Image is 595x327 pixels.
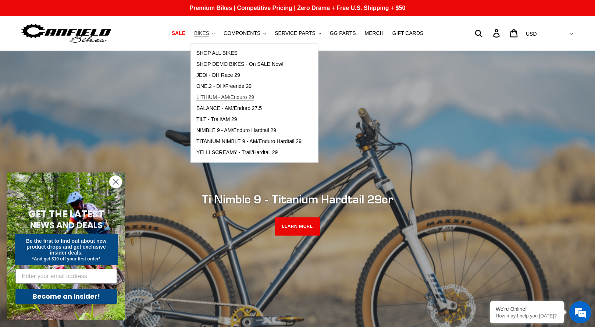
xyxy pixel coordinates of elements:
[196,138,302,145] span: TITANIUM NIMBLE 9 - AM/Enduro Hardtail 29
[191,103,307,114] a: BALANCE - AM/Enduro 27.5
[196,50,238,56] span: SHOP ALL BIKES
[121,4,138,21] div: Minimize live chat window
[220,28,270,38] button: COMPONENTS
[224,30,260,36] span: COMPONENTS
[330,30,356,36] span: GG PARTS
[196,105,262,111] span: BALANCE - AM/Enduro 27.5
[32,256,100,262] span: *And get $10 off your first order*
[194,30,209,36] span: BIKES
[191,136,307,147] a: TITANIUM NIMBLE 9 - AM/Enduro Hardtail 29
[275,217,320,236] a: LEARN MORE
[30,219,103,231] span: NEWS AND DEALS
[15,269,117,284] input: Enter your email address
[196,72,240,78] span: JEDI - DH Race 29
[28,207,104,221] span: GET THE LATEST
[191,70,307,81] a: JEDI - DH Race 29
[275,30,315,36] span: SERVICE PARTS
[196,116,237,122] span: TILT - Trail/AM 29
[326,28,360,38] a: GG PARTS
[196,61,284,67] span: SHOP DEMO BIKES - On SALE Now!
[191,48,307,59] a: SHOP ALL BIKES
[191,147,307,158] a: YELLI SCREAMY - Trail/Hardtail 29
[190,28,218,38] button: BIKES
[4,201,140,227] textarea: Type your message and hit 'Enter'
[361,28,387,38] a: MERCH
[24,37,42,55] img: d_696896380_company_1647369064580_696896380
[97,192,498,206] h2: Ti Nimble 9 - Titanium Hardtail 29er
[392,30,424,36] span: GIFT CARDS
[191,59,307,70] a: SHOP DEMO BIKES - On SALE Now!
[496,306,558,312] div: We're Online!
[496,313,558,319] p: How may I help you today?
[8,40,19,51] div: Navigation go back
[196,94,254,100] span: LITHIUM - AM/Enduro 29
[109,175,122,188] button: Close dialog
[172,30,185,36] span: SALE
[196,149,278,156] span: YELLI SCREAMY - Trail/Hardtail 29
[15,289,117,304] button: Become an Insider!
[20,22,112,45] img: Canfield Bikes
[26,238,107,256] span: Be the first to find out about new product drops and get exclusive insider deals.
[365,30,384,36] span: MERCH
[43,93,101,167] span: We're online!
[168,28,189,38] a: SALE
[49,41,135,51] div: Chat with us now
[196,127,276,134] span: NIMBLE 9 - AM/Enduro Hardtail 29
[191,125,307,136] a: NIMBLE 9 - AM/Enduro Hardtail 29
[191,81,307,92] a: ONE.2 - DH/Freeride 29
[271,28,324,38] button: SERVICE PARTS
[191,92,307,103] a: LITHIUM - AM/Enduro 29
[191,114,307,125] a: TILT - Trail/AM 29
[479,25,498,41] input: Search
[196,83,252,89] span: ONE.2 - DH/Freeride 29
[389,28,427,38] a: GIFT CARDS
